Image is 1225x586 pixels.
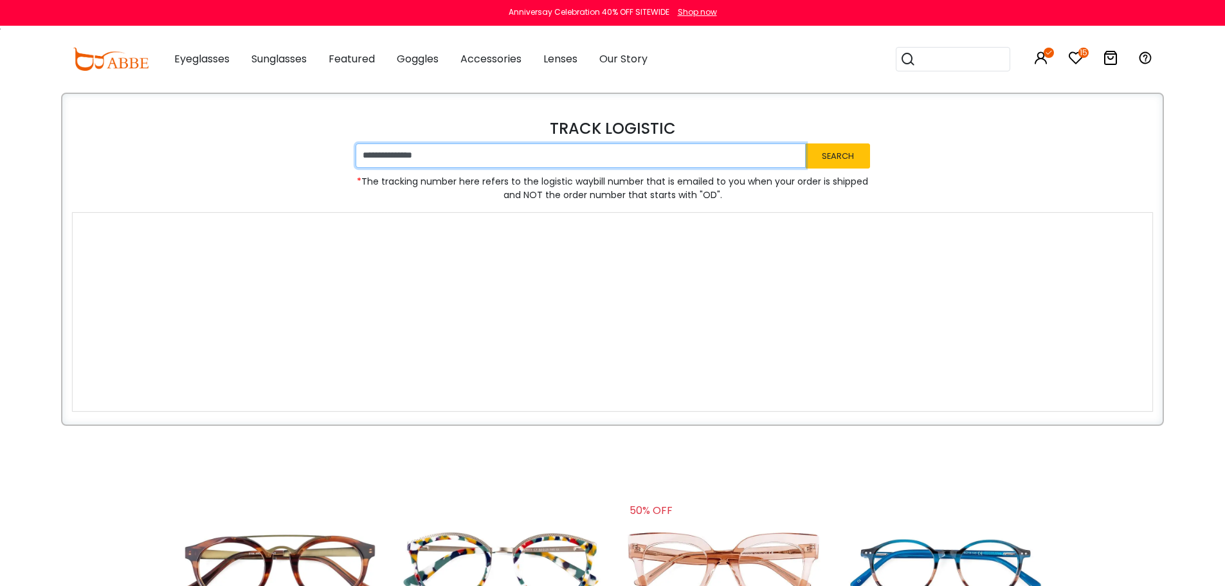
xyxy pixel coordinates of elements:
span: Featured [329,51,375,66]
a: 15 [1068,53,1084,68]
span: Our Story [599,51,648,66]
i: 15 [1078,48,1089,58]
button: Search [806,143,870,169]
img: abbeglasses.com [73,48,149,71]
span: Goggles [397,51,439,66]
span: Accessories [460,51,522,66]
span: Sunglasses [251,51,307,66]
span: Eyeglasses [174,51,230,66]
h4: TRACK LOGISTIC [72,120,1153,138]
div: Shop now [678,6,717,18]
div: 50% OFF [630,500,678,529]
span: The tracking number here refers to the logistic waybill number that is emailed to you when your o... [356,175,870,202]
a: Shop now [671,6,717,17]
span: Lenses [543,51,577,66]
div: Anniversay Celebration 40% OFF SITEWIDE [509,6,669,18]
